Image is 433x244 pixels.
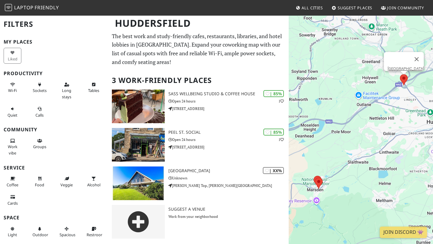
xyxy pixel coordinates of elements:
[387,5,424,11] span: Join Community
[4,80,21,96] button: Wi-Fi
[168,144,289,150] p: [STREET_ADDRESS]
[168,183,289,188] p: [PERSON_NAME] Top, [PERSON_NAME][GEOGRAPHIC_DATA]
[410,52,424,66] button: Close
[112,32,285,66] p: The best work and study-friendly cafes, restaurants, libraries, and hotel lobbies in [GEOGRAPHIC_...
[112,71,285,90] h2: 3 Work-Friendly Places
[278,98,284,104] p: 1
[168,168,289,173] h3: [GEOGRAPHIC_DATA]
[110,15,287,32] h1: Huddersfield
[168,137,289,142] p: Open 24 hours
[168,106,289,111] p: [STREET_ADDRESS]
[5,3,59,13] a: LaptopFriendly LaptopFriendly
[263,90,284,97] div: | 85%
[8,232,17,237] span: Natural light
[85,224,103,240] button: Restroom
[60,182,73,188] span: Veggie
[108,128,289,162] a: Peel St. Social | 85% 1 Peel St. Social Open 24 hours [STREET_ADDRESS]
[8,112,17,118] span: Quiet
[4,104,21,120] button: Quiet
[31,80,48,96] button: Sockets
[88,88,99,93] span: Work-friendly tables
[388,66,424,71] a: [GEOGRAPHIC_DATA]
[58,174,75,190] button: Veggie
[379,2,426,13] a: Join Community
[33,88,47,93] span: Power sockets
[33,144,46,149] span: Group tables
[329,2,375,13] a: Suggest Places
[278,137,284,142] p: 1
[168,175,289,181] p: Unknown
[35,112,44,118] span: Video/audio calls
[108,90,289,123] a: Sass Wellbeing Studio & Coffee House | 85% 1 Sass Wellbeing Studio & Coffee House Open 24 hours [...
[4,165,105,171] h3: Service
[4,224,21,240] button: Light
[338,5,373,11] span: Suggest Places
[31,174,48,190] button: Food
[58,80,75,102] button: Long stays
[31,224,48,240] button: Outdoor
[168,91,289,96] h3: Sass Wellbeing Studio & Coffee House
[87,182,100,188] span: Alcohol
[112,205,165,239] img: gray-place-d2bdb4477600e061c01bd816cc0f2ef0cfcb1ca9e3ad78868dd16fb2af073a21.png
[35,4,59,11] span: Friendly
[14,4,34,11] span: Laptop
[4,127,105,133] h3: Community
[8,200,18,206] span: Credit cards
[85,174,103,190] button: Alcohol
[108,205,289,239] a: Suggest a Venue Work from your neighborhood
[4,71,105,76] h3: Productivity
[168,98,289,104] p: Open 24 hours
[263,167,284,174] div: | XX%
[85,80,103,96] button: Tables
[263,129,284,136] div: | 85%
[58,224,75,240] button: Spacious
[4,215,105,221] h3: Space
[112,90,165,123] img: Sass Wellbeing Studio & Coffee House
[4,136,21,158] button: Work vibe
[8,88,17,93] span: Stable Wi-Fi
[168,207,289,212] h3: Suggest a Venue
[87,232,104,237] span: Restroom
[380,227,427,238] a: Join Discord 👾
[7,182,18,188] span: Coffee
[168,214,289,219] p: Work from your neighborhood
[31,104,48,120] button: Calls
[4,174,21,190] button: Coffee
[302,5,323,11] span: All Cities
[108,166,289,200] a: Cedar Court Huddersfield Hotel | XX% [GEOGRAPHIC_DATA] Unknown [PERSON_NAME] Top, [PERSON_NAME][G...
[60,232,75,237] span: Spacious
[293,2,325,13] a: All Cities
[4,39,105,45] h3: My Places
[168,130,289,135] h3: Peel St. Social
[112,128,165,162] img: Peel St. Social
[4,192,21,208] button: Cards
[35,182,44,188] span: Food
[4,15,105,33] h2: Filters
[8,144,17,155] span: People working
[112,166,165,200] img: Cedar Court Huddersfield Hotel
[5,4,12,11] img: LaptopFriendly
[62,88,71,99] span: Long stays
[32,232,48,237] span: Outdoor area
[31,136,48,152] button: Groups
